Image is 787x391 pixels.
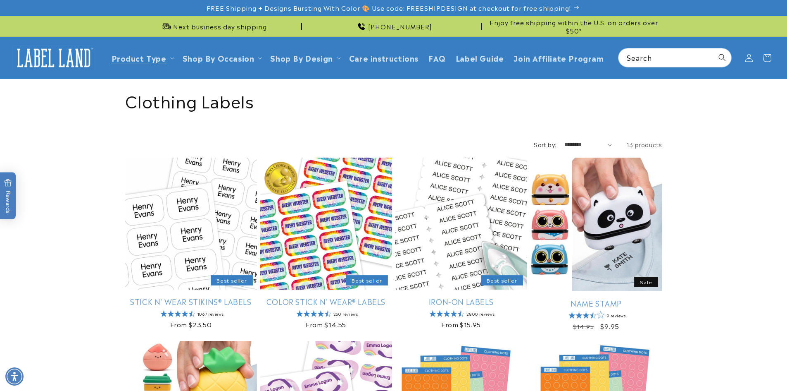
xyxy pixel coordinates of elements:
[173,22,267,31] span: Next business day shipping
[125,297,257,306] a: Stick N' Wear Stikins® Labels
[125,16,302,36] div: Announcement
[613,352,779,383] iframe: Gorgias Floating Chat
[514,53,604,62] span: Join Affiliate Program
[395,297,527,306] a: Iron-On Labels
[125,89,662,111] h1: Clothing Labels
[183,53,254,62] span: Shop By Occasion
[713,48,731,67] button: Search
[112,52,166,63] a: Product Type
[456,53,504,62] span: Label Guide
[509,48,609,67] a: Join Affiliate Program
[534,140,556,149] label: Sort by:
[485,16,662,36] div: Announcement
[260,297,392,306] a: Color Stick N' Wear® Labels
[349,53,418,62] span: Care instructions
[530,298,662,308] a: Name Stamp
[107,48,178,67] summary: Product Type
[5,367,24,386] div: Accessibility Menu
[344,48,423,67] a: Care instructions
[10,42,98,74] a: Label Land
[178,48,266,67] summary: Shop By Occasion
[423,48,451,67] a: FAQ
[207,4,571,12] span: FREE Shipping + Designs Bursting With Color 🎨 Use code: FREESHIPDESIGN at checkout for free shipp...
[626,140,662,149] span: 13 products
[265,48,344,67] summary: Shop By Design
[305,16,482,36] div: Announcement
[485,18,662,34] span: Enjoy free shipping within the U.S. on orders over $50*
[270,52,333,63] a: Shop By Design
[7,325,105,350] iframe: Sign Up via Text for Offers
[12,45,95,71] img: Label Land
[4,179,12,213] span: Rewards
[368,22,432,31] span: [PHONE_NUMBER]
[451,48,509,67] a: Label Guide
[428,53,446,62] span: FAQ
